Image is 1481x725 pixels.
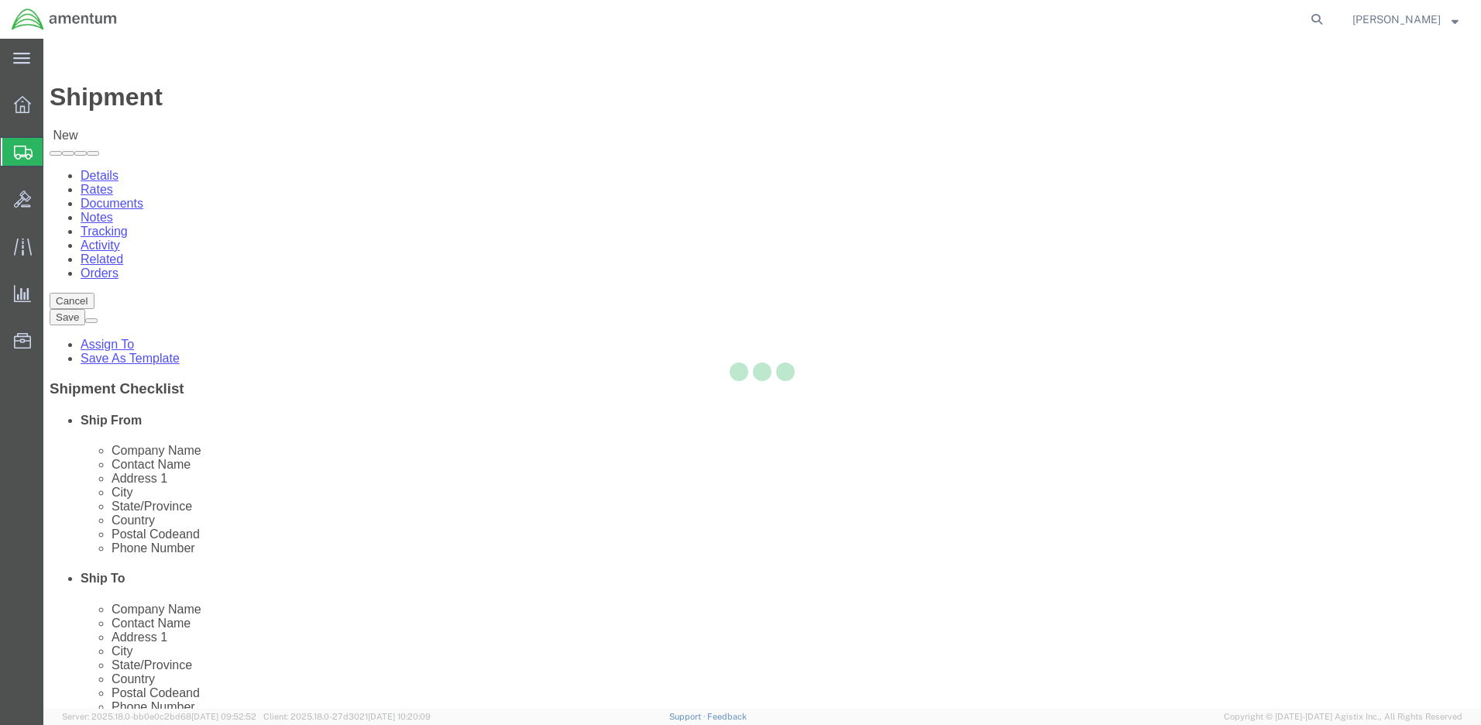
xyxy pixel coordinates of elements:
[11,8,118,31] img: logo
[191,712,256,721] span: [DATE] 09:52:52
[1352,10,1459,29] button: [PERSON_NAME]
[263,712,431,721] span: Client: 2025.18.0-27d3021
[669,712,708,721] a: Support
[707,712,747,721] a: Feedback
[1224,710,1462,723] span: Copyright © [DATE]-[DATE] Agistix Inc., All Rights Reserved
[62,712,256,721] span: Server: 2025.18.0-bb0e0c2bd68
[368,712,431,721] span: [DATE] 10:20:09
[1352,11,1441,28] span: Ronald Pineda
